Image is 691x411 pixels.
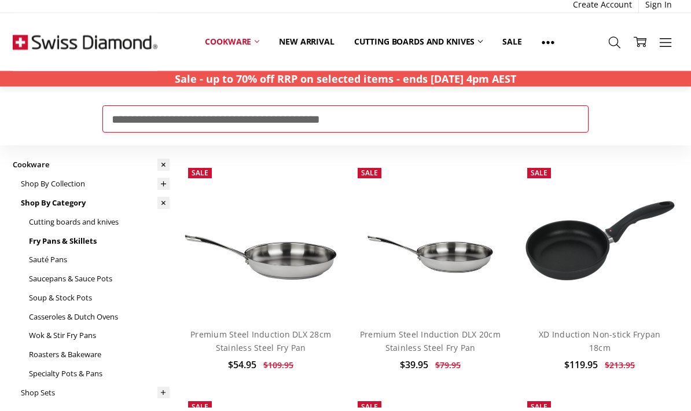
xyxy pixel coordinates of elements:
a: Shop Sets [21,387,170,406]
a: XD Induction Non-stick Frypan 18cm [521,166,678,323]
a: Cookware [13,160,170,179]
span: $109.95 [263,364,293,375]
a: Saucepans & Sauce Pots [29,273,170,292]
span: $213.95 [605,364,635,375]
a: Premium Steel Induction DLX 20cm Stainless Steel Fry Pan [360,333,501,357]
a: Roasters & Bakeware [29,349,170,368]
span: Sale [361,172,378,182]
a: Wok & Stir Fry Pans [29,330,170,349]
a: Casseroles & Dutch Ovens [29,311,170,331]
span: $79.95 [435,364,461,375]
span: $39.95 [400,362,428,375]
a: Shop By Collection [21,178,170,197]
a: Specialty Pots & Pans [29,368,170,387]
a: New arrival [269,32,344,58]
span: Sale [192,172,208,182]
span: $119.95 [564,362,598,375]
img: XD Induction Non-stick Frypan 18cm [521,200,678,288]
span: $54.95 [228,362,256,375]
span: Sale [531,172,547,182]
img: Premium Steel DLX - 8" (20cm) Stainless Steel Fry Pan | Swiss Diamond [352,166,509,323]
a: Cutting boards and knives [29,216,170,236]
a: Fry Pans & Skillets [29,236,170,255]
a: Cookware [195,32,269,58]
a: Cutting boards and knives [344,32,493,58]
a: Show All [532,32,564,58]
a: Sale [492,32,531,58]
img: Premium Steel DLX - 8" (20cm) Stainless Steel Fry Pan | Swiss Diamond - Product [182,166,339,323]
a: Sauté Pans [29,254,170,273]
a: Soup & Stock Pots [29,292,170,311]
strong: Sale - up to 70% off RRP on selected items - ends [DATE] 4pm AEST [175,75,516,89]
a: Shop By Category [21,197,170,216]
a: XD Induction Non-stick Frypan 18cm [539,333,660,357]
img: Free Shipping On Every Order [13,17,157,75]
a: Premium Steel Induction DLX 28cm Stainless Steel Fry Pan [190,333,331,357]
